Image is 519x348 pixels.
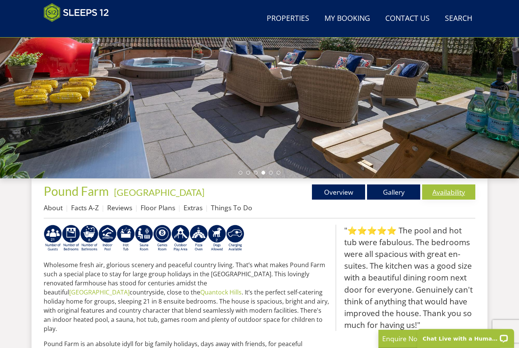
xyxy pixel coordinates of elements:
a: Reviews [107,203,132,212]
a: Facts A-Z [71,203,99,212]
a: Quantock Hills [200,288,242,296]
a: Extras [184,203,203,212]
a: Things To Do [211,203,252,212]
img: AD_4nXcnT2OPG21WxYUhsl9q61n1KejP7Pk9ESVM9x9VetD-X_UXXoxAKaMRZGYNcSGiAsmGyKm0QlThER1osyFXNLmuYOVBV... [226,225,244,252]
a: Properties [264,10,312,27]
a: Overview [312,184,365,200]
a: Floor Plans [141,203,175,212]
blockquote: "⭐⭐⭐⭐⭐ The pool and hot tub were fabulous. The bedrooms were all spacious with great en-suites. T... [335,225,475,331]
a: [GEOGRAPHIC_DATA] [114,187,204,198]
img: AD_4nXfjdDqPkGBf7Vpi6H87bmAUe5GYCbodrAbU4sf37YN55BCjSXGx5ZgBV7Vb9EJZsXiNVuyAiuJUB3WVt-w9eJ0vaBcHg... [171,225,190,252]
img: AD_4nXcLqu7mHUlbleRlt8iu7kfgD4c5vuY3as6GS2DgJT-pw8nhcZXGoB4_W80monpGRtkoSxUHjxYl0H8gUZYdyx3eTSZ87... [190,225,208,252]
img: AD_4nXcpX5uDwed6-YChlrI2BYOgXwgg3aqYHOhRm0XfZB-YtQW2NrmeCr45vGAfVKUq4uWnc59ZmEsEzoF5o39EWARlT1ewO... [117,225,135,252]
iframe: LiveChat chat widget [412,324,519,348]
a: My Booking [321,10,373,27]
img: AD_4nXei2dp4L7_L8OvME76Xy1PUX32_NMHbHVSts-g-ZAVb8bILrMcUKZI2vRNdEqfWP017x6NFeUMZMqnp0JYknAB97-jDN... [98,225,117,252]
img: AD_4nXce_lfQzUGXgO2DKhEB8CUEay8qjKpyFEPk8xfz5fKscK07apGdMJJyp55E5vEOy9WRyFEi3Ucmod0m2cfJUnOflOW1u... [44,225,62,252]
img: Sleeps 12 [44,3,109,22]
img: AD_4nXe7_8LrJK20fD9VNWAdfykBvHkWcczWBt5QOadXbvIwJqtaRaRf-iI0SeDpMmH1MdC9T1Vy22FMXzzjMAvSuTB5cJ7z5... [208,225,226,252]
p: Wholesome fresh air, glorious scenery and peaceful country living. That’s what makes Pound Farm s... [44,260,329,333]
img: AD_4nXdjbGEeivCGLLmyT_JEP7bTfXsjgyLfnLszUAQeQ4RcokDYHVBt5R8-zTDbAVICNoGv1Dwc3nsbUb1qR6CAkrbZUeZBN... [135,225,153,252]
img: AD_4nXeSy_ezNaf9sJqoOmeAJQ_sU1Ho5UpupEkYzw7tHtozneMZ7Zkr4iNmRH1487AnxWn3721wSy90Nvo5msnX7UB0z40sS... [80,225,98,252]
a: Gallery [367,184,420,200]
img: AD_4nXe1XpTIAEHoz5nwg3FCfZpKQDpRv3p1SxNSYWA7LaRp_HGF3Dt8EJSQLVjcZO3YeF2IOuV2C9mjk8Bx5AyTaMC9IedN7... [62,225,80,252]
a: Search [442,10,475,27]
span: Pound Farm [44,184,109,198]
a: Availability [422,184,475,200]
img: AD_4nXdrZMsjcYNLGsKuA84hRzvIbesVCpXJ0qqnwZoX5ch9Zjv73tWe4fnFRs2gJ9dSiUubhZXckSJX_mqrZBmYExREIfryF... [153,225,171,252]
a: Pound Farm [44,184,111,198]
p: Enquire Now [382,334,496,343]
a: Contact Us [382,10,433,27]
iframe: Customer reviews powered by Trustpilot [40,27,120,33]
span: - [111,187,204,198]
a: About [44,203,63,212]
a: [GEOGRAPHIC_DATA] [69,288,130,296]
